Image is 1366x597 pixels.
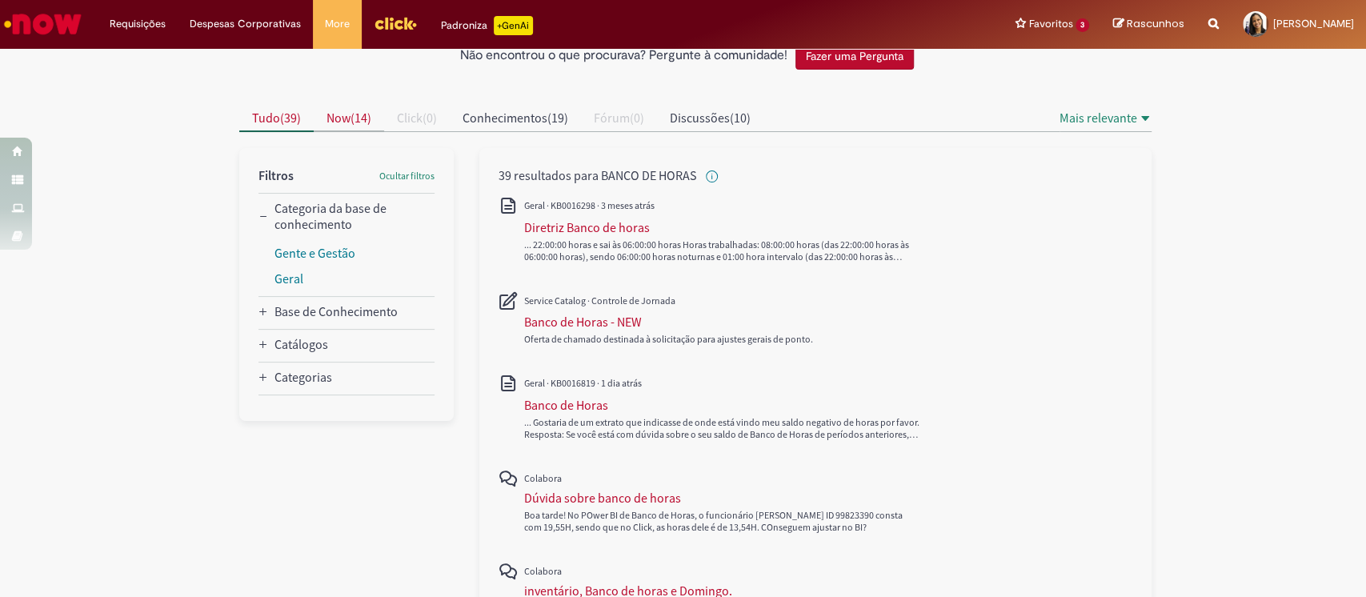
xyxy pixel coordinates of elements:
span: Rascunhos [1127,16,1184,31]
button: Fazer uma Pergunta [795,42,914,70]
span: Requisições [110,16,166,32]
span: Despesas Corporativas [190,16,301,32]
span: Favoritos [1028,16,1072,32]
span: 3 [1076,18,1089,32]
img: click_logo_yellow_360x200.png [374,11,417,35]
div: Padroniza [441,16,533,35]
span: More [325,16,350,32]
h2: Não encontrou o que procurava? Pergunte à comunidade! [460,49,787,63]
p: +GenAi [494,16,533,35]
a: Rascunhos [1113,17,1184,32]
span: [PERSON_NAME] [1273,17,1354,30]
img: ServiceNow [2,8,84,40]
